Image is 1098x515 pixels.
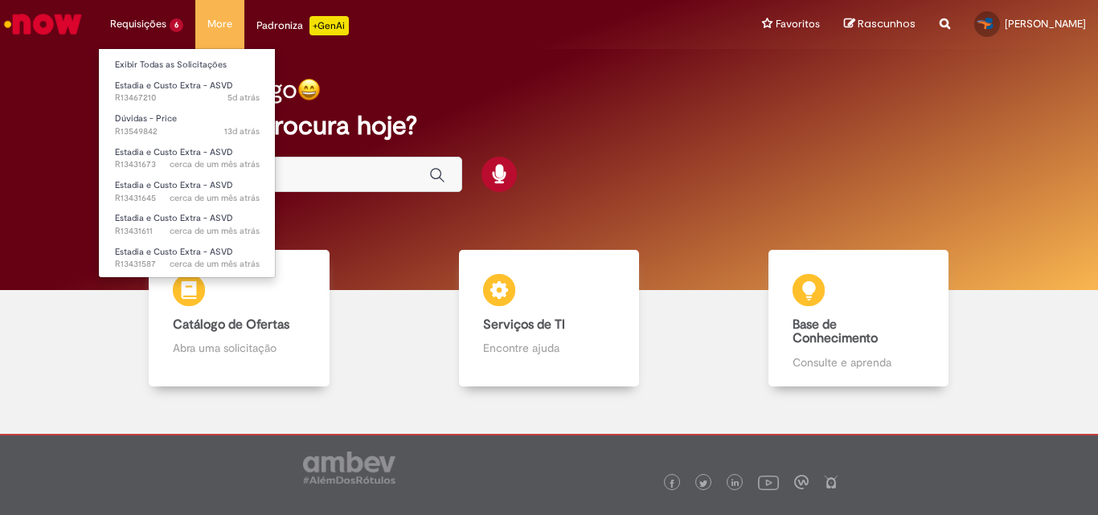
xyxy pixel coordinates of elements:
[731,479,740,488] img: logo_footer_linkedin.png
[110,16,166,32] span: Requisições
[115,112,177,125] span: Dúvidas - Price
[170,258,260,270] span: cerca de um mês atrás
[173,317,289,333] b: Catálogo de Ofertas
[824,475,838,489] img: logo_footer_naosei.png
[793,317,878,347] b: Base de Conhecimento
[115,246,233,258] span: Estadia e Custo Extra - ASVD
[483,340,615,356] p: Encontre ajuda
[115,258,260,271] span: R13431587
[115,125,260,138] span: R13549842
[170,192,260,204] span: cerca de um mês atrás
[224,125,260,137] time: 19/09/2025 10:24:27
[170,225,260,237] time: 20/08/2025 10:41:25
[227,92,260,104] time: 26/09/2025 17:40:51
[844,17,916,32] a: Rascunhos
[99,210,276,239] a: Aberto R13431611 : Estadia e Custo Extra - ASVD
[99,177,276,206] a: Aberto R13431645 : Estadia e Custo Extra - ASVD
[224,125,260,137] span: 13d atrás
[99,77,276,107] a: Aberto R13467210 : Estadia e Custo Extra - ASVD
[668,480,676,488] img: logo_footer_facebook.png
[115,179,233,191] span: Estadia e Custo Extra - ASVD
[115,212,233,224] span: Estadia e Custo Extra - ASVD
[704,250,1014,386] a: Base de Conhecimento Consulte e aprenda
[776,16,820,32] span: Favoritos
[207,16,232,32] span: More
[170,158,260,170] span: cerca de um mês atrás
[99,110,276,140] a: Aberto R13549842 : Dúvidas - Price
[99,243,276,273] a: Aberto R13431587 : Estadia e Custo Extra - ASVD
[170,258,260,270] time: 20/08/2025 10:36:20
[173,340,305,356] p: Abra uma solicitação
[394,250,703,386] a: Serviços de TI Encontre ajuda
[99,56,276,74] a: Exibir Todas as Solicitações
[115,80,233,92] span: Estadia e Custo Extra - ASVD
[758,472,779,493] img: logo_footer_youtube.png
[98,48,276,278] ul: Requisições
[227,92,260,104] span: 5d atrás
[99,144,276,174] a: Aberto R13431673 : Estadia e Custo Extra - ASVD
[84,250,394,386] a: Catálogo de Ofertas Abra uma solicitação
[170,18,183,32] span: 6
[115,146,233,158] span: Estadia e Custo Extra - ASVD
[115,92,260,104] span: R13467210
[115,158,260,171] span: R13431673
[303,452,395,484] img: logo_footer_ambev_rotulo_gray.png
[297,78,321,101] img: happy-face.png
[699,480,707,488] img: logo_footer_twitter.png
[115,192,260,205] span: R13431645
[483,317,565,333] b: Serviços de TI
[115,225,260,238] span: R13431611
[256,16,349,35] div: Padroniza
[114,112,984,140] h2: O que você procura hoje?
[1005,17,1086,31] span: [PERSON_NAME]
[170,158,260,170] time: 20/08/2025 10:49:11
[858,16,916,31] span: Rascunhos
[794,475,809,489] img: logo_footer_workplace.png
[170,225,260,237] span: cerca de um mês atrás
[793,354,924,370] p: Consulte e aprenda
[170,192,260,204] time: 20/08/2025 10:45:59
[2,8,84,40] img: ServiceNow
[309,16,349,35] p: +GenAi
